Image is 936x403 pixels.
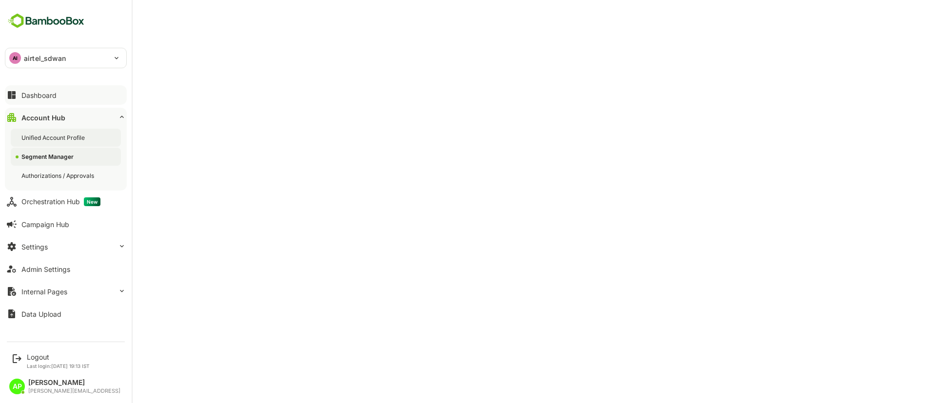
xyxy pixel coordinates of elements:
button: Orchestration HubNew [5,192,127,211]
div: Logout [27,353,90,361]
button: Settings [5,237,127,256]
div: Authorizations / Approvals [21,172,96,180]
div: Data Upload [21,310,61,318]
div: [PERSON_NAME] [28,379,120,387]
img: BambooboxFullLogoMark.5f36c76dfaba33ec1ec1367b70bb1252.svg [5,12,87,30]
button: Data Upload [5,304,127,324]
button: Dashboard [5,85,127,105]
div: Admin Settings [21,265,70,273]
div: Unified Account Profile [21,134,87,142]
p: airtel_sdwan [24,53,66,63]
span: New [84,197,100,206]
div: Orchestration Hub [21,197,100,206]
div: Settings [21,243,48,251]
div: [PERSON_NAME][EMAIL_ADDRESS] [28,388,120,394]
button: Admin Settings [5,259,127,279]
div: Segment Manager [21,153,76,161]
button: Account Hub [5,108,127,127]
button: Campaign Hub [5,214,127,234]
div: Internal Pages [21,288,67,296]
div: Dashboard [21,91,57,99]
button: Internal Pages [5,282,127,301]
p: Last login: [DATE] 19:13 IST [27,363,90,369]
div: AI [9,52,21,64]
div: Campaign Hub [21,220,69,229]
div: AP [9,379,25,394]
div: Account Hub [21,114,65,122]
div: AIairtel_sdwan [5,48,126,68]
